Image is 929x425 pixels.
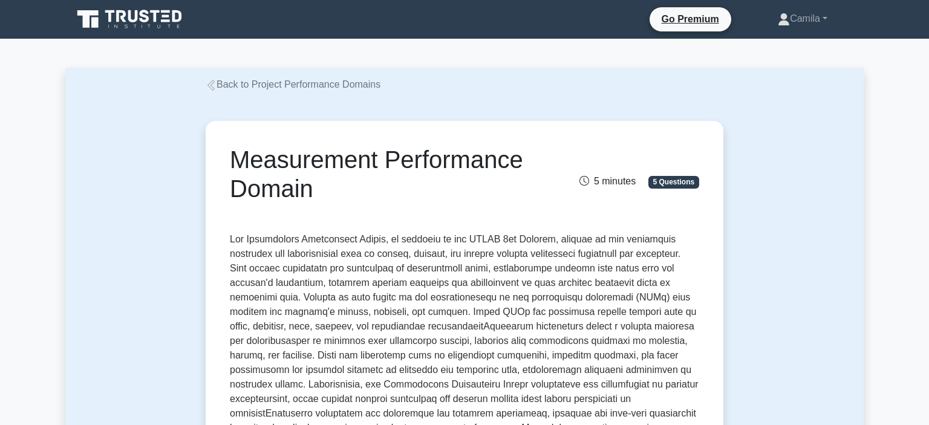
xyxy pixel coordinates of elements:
span: 5 Questions [648,176,699,188]
a: Camila [749,7,856,31]
a: Back to Project Performance Domains [206,79,380,89]
a: Go Premium [654,11,726,27]
h1: Measurement Performance Domain [230,145,538,203]
span: 5 minutes [579,176,636,186]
